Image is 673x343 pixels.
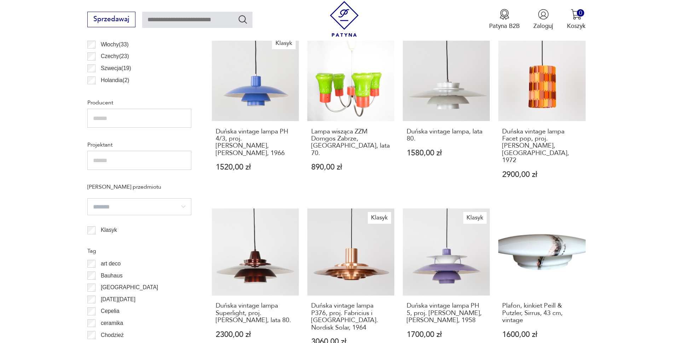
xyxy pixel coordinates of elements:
[216,302,295,324] h3: Duńska vintage lampa Superlight, proj. [PERSON_NAME], lata 80.
[498,34,585,195] a: Duńska vintage lampa Facet pop, proj. Louis Weisdorf, Lufa, 1972Duńska vintage lampa Facet pop, p...
[571,9,582,20] img: Ikona koszyka
[216,331,295,338] p: 2300,00 zł
[87,182,191,191] p: [PERSON_NAME] przedmiotu
[101,295,135,304] p: [DATE][DATE]
[311,302,391,331] h3: Duńska vintage lampa P376, proj. Fabricius i [GEOGRAPHIC_DATA]. Nordisk Solar, 1964
[407,149,486,157] p: 1580,00 zł
[326,1,362,37] img: Patyna - sklep z meblami i dekoracjami vintage
[502,302,582,324] h3: Plafon, kinkiet Peill & Putzler, Sirrus, 43 cm, vintage
[87,12,135,27] button: Sprzedawaj
[499,9,510,20] img: Ikona medalu
[502,331,582,338] p: 1600,00 zł
[502,171,582,178] p: 2900,00 zł
[216,164,295,171] p: 1520,00 zł
[407,331,486,338] p: 1700,00 zł
[489,9,520,30] button: Patyna B2B
[101,87,165,97] p: [GEOGRAPHIC_DATA] ( 2 )
[101,319,123,328] p: ceramika
[87,140,191,149] p: Projektant
[489,9,520,30] a: Ikona medaluPatyna B2B
[87,98,191,107] p: Producent
[567,22,586,30] p: Koszyk
[101,307,120,316] p: Cepelia
[238,14,248,24] button: Szukaj
[101,76,129,85] p: Holandia ( 2 )
[311,128,391,157] h3: Lampa wisząca ZZM Domgos Zabrze, [GEOGRAPHIC_DATA], lata 70.
[101,225,117,235] p: Klasyk
[87,17,135,23] a: Sprzedawaj
[502,128,582,164] h3: Duńska vintage lampa Facet pop, proj. [PERSON_NAME], [GEOGRAPHIC_DATA], 1972
[533,9,553,30] button: Zaloguj
[101,259,121,268] p: art deco
[87,246,191,256] p: Tag
[101,331,124,340] p: Chodzież
[567,9,586,30] button: 0Koszyk
[538,9,549,20] img: Ikonka użytkownika
[489,22,520,30] p: Patyna B2B
[101,40,129,49] p: Włochy ( 33 )
[216,128,295,157] h3: Duńska vintage lampa PH 4/3, proj. [PERSON_NAME], [PERSON_NAME], 1966
[311,164,391,171] p: 890,00 zł
[101,52,129,61] p: Czechy ( 23 )
[212,34,299,195] a: KlasykDuńska vintage lampa PH 4/3, proj. Poul Henningsen, Louis Poulsen, 1966Duńska vintage lampa...
[407,302,486,324] h3: Duńska vintage lampa PH 5, proj. [PERSON_NAME], [PERSON_NAME], 1958
[101,64,131,73] p: Szwecja ( 19 )
[307,34,394,195] a: Lampa wisząca ZZM Domgos Zabrze, Polska, lata 70.Lampa wisząca ZZM Domgos Zabrze, [GEOGRAPHIC_DAT...
[403,34,490,195] a: Duńska vintage lampa, lata 80.Duńska vintage lampa, lata 80.1580,00 zł
[533,22,553,30] p: Zaloguj
[101,271,123,280] p: Bauhaus
[101,283,158,292] p: [GEOGRAPHIC_DATA]
[577,9,584,17] div: 0
[407,128,486,143] h3: Duńska vintage lampa, lata 80.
